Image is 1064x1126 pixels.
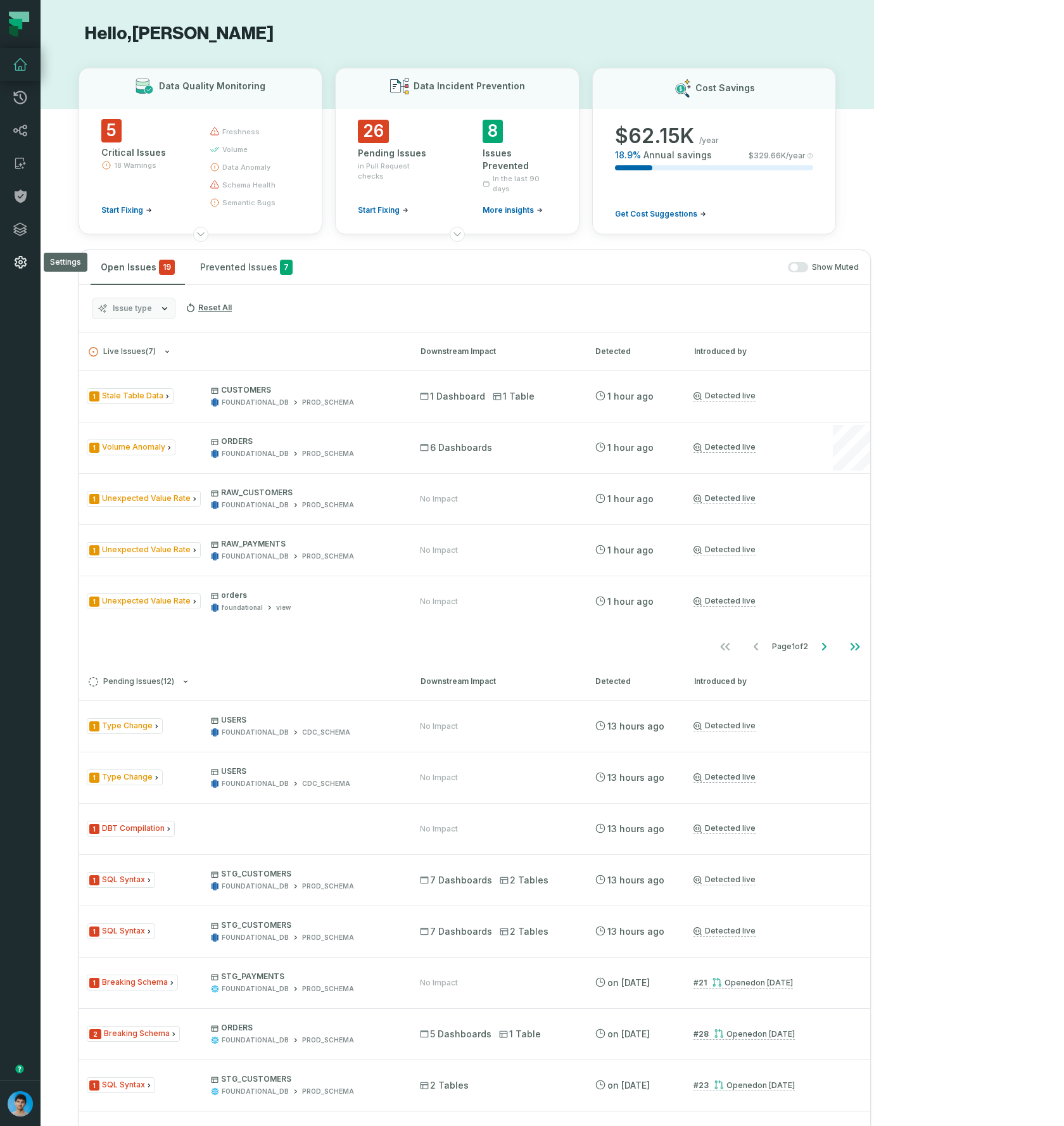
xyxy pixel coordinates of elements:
[159,80,265,92] h3: Data Quality Monitoring
[276,603,291,612] div: view
[79,634,870,659] nav: pagination
[308,262,859,273] div: Show Muted
[87,872,155,888] span: Issue Type
[607,545,654,555] relative-time: Sep 8, 2025, 9:48 AM GMT+3
[607,1080,650,1091] relative-time: Jan 3, 2025, 10:59 PM GMT+2
[693,545,756,555] a: Detected live
[741,634,771,659] button: Go to previous page
[607,391,654,402] relative-time: Sep 8, 2025, 9:48 AM GMT+3
[89,347,156,357] span: Live Issues ( 7 )
[89,677,174,686] span: Pending Issues ( 12 )
[483,205,543,215] a: More insights
[358,120,389,143] span: 26
[693,596,756,607] a: Detected live
[222,144,248,155] span: volume
[211,920,397,930] p: STG_CUSTOMERS
[89,597,99,607] span: Severity
[335,68,579,234] button: Data Incident Prevention26Pending Issuesin Pull Request checksStart Fixing8Issues PreventedIn the...
[693,721,756,731] a: Detected live
[89,773,99,783] span: Severity
[712,978,793,987] div: Opened
[607,1028,650,1039] relative-time: Mar 10, 2025, 11:34 PM GMT+2
[693,493,756,504] a: Detected live
[420,494,458,504] div: No Impact
[420,721,458,731] div: No Impact
[420,1079,469,1092] span: 2 Tables
[493,390,535,403] span: 1 Table
[92,298,175,319] button: Issue type
[79,370,870,662] div: Live Issues(7)
[222,984,289,994] div: FOUNDATIONAL_DB
[595,346,671,357] div: Detected
[8,1091,33,1117] img: avatar of Omri Ildis
[114,160,156,170] span: 18 Warnings
[615,209,697,219] span: Get Cost Suggestions
[87,923,155,939] span: Issue Type
[358,205,400,215] span: Start Fixing
[222,882,289,891] div: FOUNDATIONAL_DB
[615,123,694,149] span: $ 62.15K
[87,821,175,837] span: Issue Type
[358,205,408,215] a: Start Fixing
[89,824,99,834] span: Severity
[89,677,398,686] button: Pending Issues(12)
[693,1080,795,1091] a: #23Opened[DATE] 10:55:41 PM
[607,977,650,988] relative-time: May 12, 2025, 5:15 PM GMT+3
[211,869,397,879] p: STG_CUSTOMERS
[222,779,289,788] div: FOUNDATIONAL_DB
[420,925,492,938] span: 7 Dashboards
[714,1029,795,1039] div: Opened
[87,491,201,507] span: Issue Type
[79,68,322,234] button: Data Quality Monitoring5Critical Issues18 WarningsStart Fixingfreshnessvolumedata anomalyschema h...
[159,260,175,275] span: critical issues and errors combined
[710,634,870,659] ul: Page 1 of 2
[222,933,289,942] div: FOUNDATIONAL_DB
[280,260,293,275] span: 7
[420,545,458,555] div: No Impact
[607,772,664,783] relative-time: Sep 7, 2025, 9:58 PM GMT+3
[211,436,397,446] p: ORDERS
[101,119,122,142] span: 5
[694,676,808,687] div: Introduced by
[87,1077,155,1093] span: Issue Type
[757,1080,795,1090] relative-time: Jan 3, 2025, 10:55 PM GMT+2
[607,442,654,453] relative-time: Sep 8, 2025, 9:48 AM GMT+3
[693,1028,795,1040] a: #28Opened[DATE] 11:00:25 PM
[222,180,275,190] span: schema health
[840,634,870,659] button: Go to last page
[421,346,573,357] div: Downstream Impact
[87,388,174,404] span: Issue Type
[87,769,163,785] span: Issue Type
[222,449,289,459] div: FOUNDATIONAL_DB
[222,127,260,137] span: freshness
[607,596,654,607] relative-time: Sep 8, 2025, 9:48 AM GMT+3
[302,1035,354,1045] div: PROD_SCHEMA
[607,721,664,731] relative-time: Sep 7, 2025, 9:58 PM GMT+3
[420,441,492,454] span: 6 Dashboards
[607,875,664,885] relative-time: Sep 7, 2025, 9:58 PM GMT+3
[89,494,99,504] span: Severity
[87,542,201,558] span: Issue Type
[695,82,755,94] h3: Cost Savings
[211,385,397,395] p: CUSTOMERS
[222,1087,289,1096] div: FOUNDATIONAL_DB
[693,442,756,453] a: Detected live
[607,926,664,937] relative-time: Sep 7, 2025, 9:58 PM GMT+3
[302,779,350,788] div: CDC_SCHEMA
[499,1028,541,1041] span: 1 Table
[592,68,836,234] button: Cost Savings$62.15K/year18.9%Annual savings$329.66K/yearGet Cost Suggestions
[211,488,397,498] p: RAW_CUSTOMERS
[302,1087,354,1096] div: PROD_SCHEMA
[89,1080,99,1091] span: Severity
[222,198,275,208] span: semantic bugs
[87,593,201,609] span: Issue Type
[89,721,99,731] span: Severity
[615,209,706,219] a: Get Cost Suggestions
[420,773,458,783] div: No Impact
[358,161,432,181] span: in Pull Request checks
[91,250,185,284] button: Open Issues
[302,933,354,942] div: PROD_SCHEMA
[190,250,303,284] button: Prevented Issues
[302,398,354,407] div: PROD_SCHEMA
[302,449,354,459] div: PROD_SCHEMA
